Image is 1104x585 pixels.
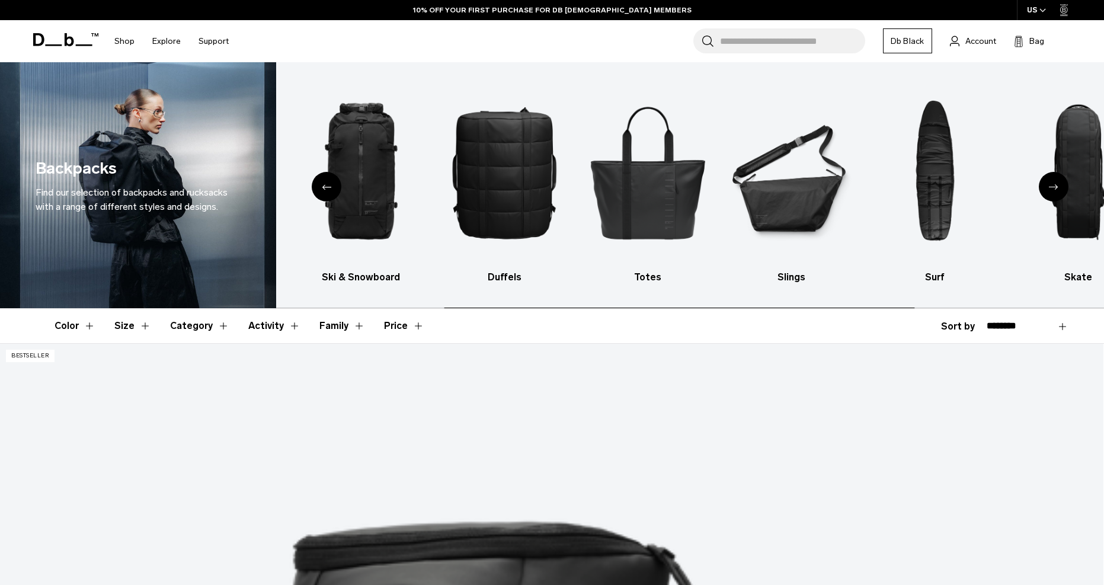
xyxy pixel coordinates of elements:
a: Db Luggage [156,80,279,284]
p: Bestseller [6,350,55,362]
button: Bag [1014,34,1044,48]
a: Shop [114,20,135,62]
li: 4 / 10 [443,80,566,284]
button: Toggle Filter [248,309,300,343]
div: Previous slide [312,172,341,202]
button: Toggle Filter [55,309,95,343]
span: Account [965,35,996,47]
a: 10% OFF YOUR FIRST PURCHASE FOR DB [DEMOGRAPHIC_DATA] MEMBERS [413,5,692,15]
h3: Duffels [443,270,566,284]
h3: Totes [587,270,709,284]
a: Db Totes [587,80,709,284]
img: Db [587,80,709,264]
img: Db [873,80,996,264]
h1: Backpacks [36,156,117,181]
a: Db Duffels [443,80,566,284]
h3: Ski & Snowboard [300,270,423,284]
nav: Main Navigation [105,20,238,62]
h3: Luggage [156,270,279,284]
a: Db Ski & Snowboard [300,80,423,284]
h3: Slings [730,270,853,284]
li: 6 / 10 [730,80,853,284]
img: Db [730,80,853,264]
a: Account [950,34,996,48]
a: Support [199,20,229,62]
li: 2 / 10 [156,80,279,284]
a: Explore [152,20,181,62]
button: Toggle Price [384,309,424,343]
img: Db [443,80,566,264]
button: Toggle Filter [319,309,365,343]
li: 5 / 10 [587,80,709,284]
li: 7 / 10 [873,80,996,284]
a: Db Surf [873,80,996,284]
h3: Surf [873,270,996,284]
li: 3 / 10 [300,80,423,284]
img: Db [300,80,423,264]
span: Bag [1029,35,1044,47]
span: Find our selection of backpacks and rucksacks with a range of different styles and designs. [36,187,228,212]
button: Toggle Filter [170,309,229,343]
a: Db Black [883,28,932,53]
div: Next slide [1039,172,1068,202]
img: Db [156,80,279,264]
button: Toggle Filter [114,309,151,343]
a: Db Slings [730,80,853,284]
